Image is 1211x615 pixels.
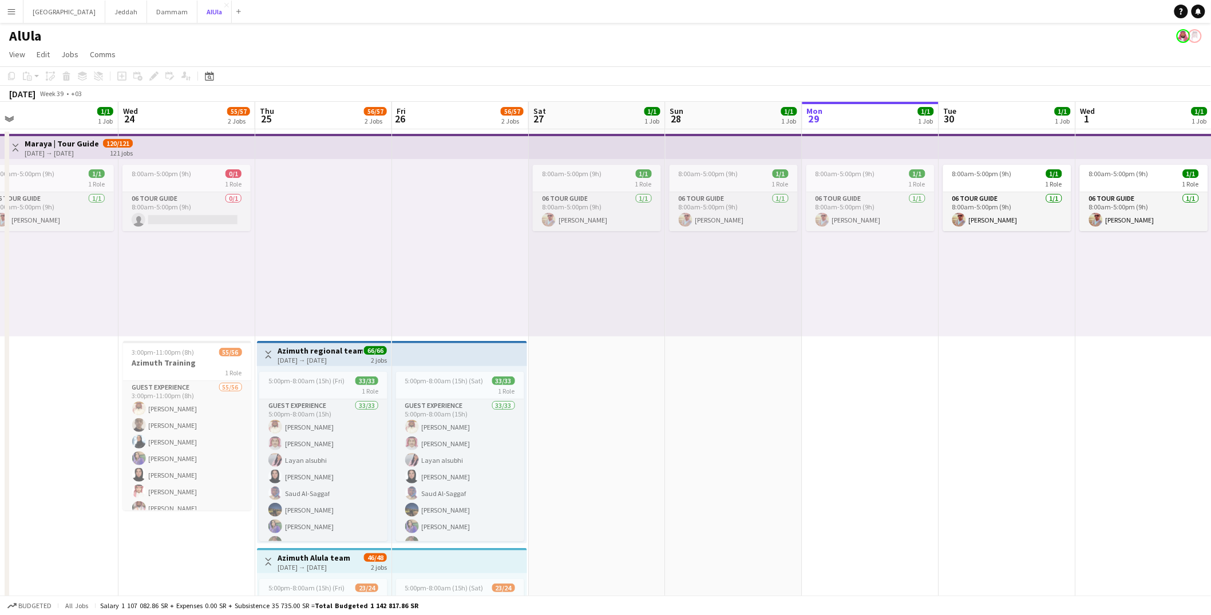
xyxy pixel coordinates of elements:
[492,584,515,592] span: 23/24
[364,346,387,355] span: 66/66
[57,47,83,62] a: Jobs
[532,112,546,125] span: 27
[315,601,418,610] span: Total Budgeted 1 142 817.86 SR
[816,169,875,178] span: 8:00am-5:00pm (9h)
[371,562,387,572] div: 2 jobs
[636,169,652,178] span: 1/1
[89,169,105,178] span: 1/1
[147,1,197,23] button: Dammam
[952,169,1012,178] span: 8:00am-5:00pm (9h)
[1046,169,1062,178] span: 1/1
[23,1,105,23] button: [GEOGRAPHIC_DATA]
[225,368,242,377] span: 1 Role
[772,180,789,188] span: 1 Role
[645,117,660,125] div: 1 Job
[1079,112,1095,125] span: 1
[405,584,484,592] span: 5:00pm-8:00am (15h) (Sat)
[18,602,52,610] span: Budgeted
[670,106,684,116] span: Sun
[122,192,251,231] app-card-role: 06 Tour Guide0/18:00am-5:00pm (9h)
[219,348,242,356] span: 55/56
[71,89,82,98] div: +03
[228,117,250,125] div: 2 Jobs
[405,376,484,385] span: 5:00pm-8:00am (15h) (Sat)
[88,180,105,188] span: 1 Role
[670,192,798,231] app-card-role: 06 Tour Guide1/18:00am-5:00pm (9h)[PERSON_NAME]
[121,112,138,125] span: 24
[100,601,418,610] div: Salary 1 107 082.86 SR + Expenses 0.00 SR + Subsistence 35 735.00 SR =
[25,149,99,157] div: [DATE] → [DATE]
[362,387,378,395] span: 1 Role
[807,106,823,116] span: Mon
[1177,29,1190,43] app-user-avatar: Mohammed Almohaser
[225,169,242,178] span: 0/1
[396,372,524,541] div: 5:00pm-8:00am (15h) (Sat)33/331 RoleGuest Experience33/335:00pm-8:00am (15h)[PERSON_NAME][PERSON_...
[1080,165,1208,231] app-job-card: 8:00am-5:00pm (9h)1/11 Role06 Tour Guide1/18:00am-5:00pm (9h)[PERSON_NAME]
[919,117,933,125] div: 1 Job
[63,601,90,610] span: All jobs
[362,594,378,602] span: 1 Role
[1183,169,1199,178] span: 1/1
[1055,117,1070,125] div: 1 Job
[123,341,251,510] app-job-card: 3:00pm-11:00pm (8h)55/56Azimuth Training1 RoleGuest Experience55/563:00pm-11:00pm (8h)[PERSON_NAM...
[9,27,41,45] h1: AlUla
[6,600,53,612] button: Budgeted
[909,169,925,178] span: 1/1
[38,89,66,98] span: Week 39
[1192,117,1207,125] div: 1 Job
[103,139,133,148] span: 120/121
[498,594,515,602] span: 1 Role
[25,138,99,149] h3: Maraya | Tour Guide
[773,169,789,178] span: 1/1
[258,112,274,125] span: 25
[635,180,652,188] span: 1 Role
[355,376,378,385] span: 33/33
[942,112,957,125] span: 30
[806,165,935,231] div: 8:00am-5:00pm (9h)1/11 Role06 Tour Guide1/18:00am-5:00pm (9h)[PERSON_NAME]
[90,49,116,59] span: Comms
[37,49,50,59] span: Edit
[943,192,1071,231] app-card-role: 06 Tour Guide1/18:00am-5:00pm (9h)[PERSON_NAME]
[259,372,387,541] app-job-card: 5:00pm-8:00am (15h) (Fri)33/331 RoleGuest Experience33/335:00pm-8:00am (15h)[PERSON_NAME][PERSON_...
[97,107,113,116] span: 1/1
[501,117,523,125] div: 2 Jobs
[61,49,78,59] span: Jobs
[918,107,934,116] span: 1/1
[397,106,406,116] span: Fri
[227,107,250,116] span: 55/57
[110,148,133,157] div: 121 jobs
[123,358,251,368] h3: Azimuth Training
[1081,106,1095,116] span: Wed
[364,107,387,116] span: 56/57
[782,117,797,125] div: 1 Job
[123,106,138,116] span: Wed
[944,106,957,116] span: Tue
[1080,192,1208,231] app-card-role: 06 Tour Guide1/18:00am-5:00pm (9h)[PERSON_NAME]
[1188,29,1202,43] app-user-avatar: Assaf Alassaf
[268,376,345,385] span: 5:00pm-8:00am (15h) (Fri)
[98,117,113,125] div: 1 Job
[668,112,684,125] span: 28
[132,169,191,178] span: 8:00am-5:00pm (9h)
[5,47,30,62] a: View
[943,165,1071,231] app-job-card: 8:00am-5:00pm (9h)1/11 Role06 Tour Guide1/18:00am-5:00pm (9h)[PERSON_NAME]
[278,346,363,356] h3: Azimuth regional team
[278,356,363,364] div: [DATE] → [DATE]
[533,165,661,231] div: 8:00am-5:00pm (9h)1/11 Role06 Tour Guide1/18:00am-5:00pm (9h)[PERSON_NAME]
[355,584,378,592] span: 23/24
[492,376,515,385] span: 33/33
[542,169,601,178] span: 8:00am-5:00pm (9h)
[122,165,251,231] app-job-card: 8:00am-5:00pm (9h)0/11 Role06 Tour Guide0/18:00am-5:00pm (9h)
[278,553,350,563] h3: Azimuth Alula team
[197,1,232,23] button: AlUla
[268,584,345,592] span: 5:00pm-8:00am (15h) (Fri)
[105,1,147,23] button: Jeddah
[395,112,406,125] span: 26
[805,112,823,125] span: 29
[533,106,546,116] span: Sat
[644,107,660,116] span: 1/1
[806,192,935,231] app-card-role: 06 Tour Guide1/18:00am-5:00pm (9h)[PERSON_NAME]
[679,169,738,178] span: 8:00am-5:00pm (9h)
